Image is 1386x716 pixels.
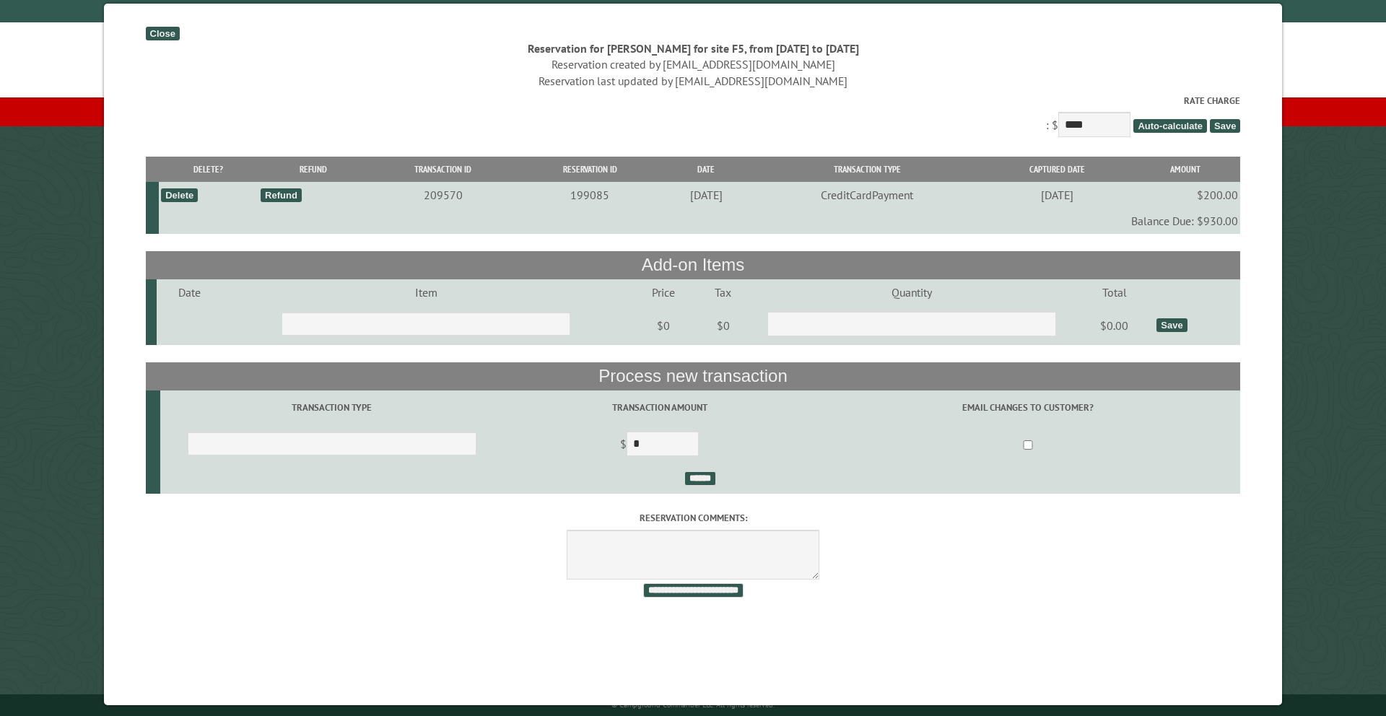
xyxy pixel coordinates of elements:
td: [DATE] [984,182,1130,208]
td: 199085 [518,182,662,208]
td: [DATE] [661,182,750,208]
th: Delete? [159,157,258,182]
th: Transaction ID [368,157,518,182]
td: $0 [697,305,749,346]
td: CreditCardPayment [751,182,984,208]
td: Item [223,279,629,305]
div: Reservation last updated by [EMAIL_ADDRESS][DOMAIN_NAME] [146,73,1241,89]
div: Refund [261,188,302,202]
td: Price [629,279,697,305]
td: Quantity [749,279,1074,305]
td: $0.00 [1074,305,1154,346]
td: $200.00 [1130,182,1240,208]
label: Transaction Type [162,401,502,414]
label: Rate Charge [146,94,1241,108]
span: Save [1210,119,1240,133]
td: $ [504,425,816,466]
td: 209570 [368,182,518,208]
label: Reservation comments: [146,511,1241,525]
small: © Campground Commander LLC. All rights reserved. [611,700,775,710]
th: Reservation ID [518,157,662,182]
th: Refund [258,157,368,182]
td: Balance Due: $930.00 [159,208,1240,234]
div: Reservation created by [EMAIL_ADDRESS][DOMAIN_NAME] [146,56,1241,72]
div: Save [1156,318,1187,332]
th: Transaction Type [751,157,984,182]
td: Date [157,279,222,305]
div: Reservation for [PERSON_NAME] for site F5, from [DATE] to [DATE] [146,40,1241,56]
td: Total [1074,279,1154,305]
th: Captured Date [984,157,1130,182]
label: Email changes to customer? [818,401,1238,414]
th: Add-on Items [146,251,1241,279]
div: Close [146,27,180,40]
td: Tax [697,279,749,305]
th: Process new transaction [146,362,1241,390]
th: Amount [1130,157,1240,182]
td: $0 [629,305,697,346]
th: Date [661,157,750,182]
span: Auto-calculate [1133,119,1207,133]
div: : $ [146,94,1241,141]
div: Delete [161,188,198,202]
label: Transaction Amount [506,401,814,414]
